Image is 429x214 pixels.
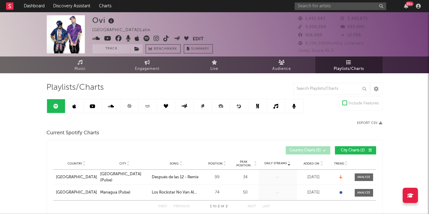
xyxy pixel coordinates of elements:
[211,65,219,73] span: Live
[357,121,383,125] button: Export CSV
[67,162,82,165] span: Country
[298,190,329,196] div: [DATE]
[154,45,177,53] span: Benchmark
[93,15,116,25] div: Ovi
[404,4,408,9] button: 99+
[100,190,149,196] a: Managua (Pulse)
[135,65,160,73] span: Engagement
[100,190,131,196] div: Managua (Pulse)
[56,174,97,180] a: [GEOGRAPHIC_DATA]
[184,44,213,53] button: Summary
[234,174,257,180] div: 34
[100,171,149,183] a: [GEOGRAPHIC_DATA] (Pulse)
[191,47,209,51] span: Summary
[315,56,383,73] a: Playlists/Charts
[47,56,114,73] a: Music
[299,25,327,29] span: 3,300,000
[146,44,181,53] a: Benchmark
[295,2,386,10] input: Search for artists
[119,162,126,165] span: City
[299,33,323,37] span: 416,000
[248,56,315,73] a: Audience
[193,35,204,43] button: Edit
[208,162,223,165] span: Position
[174,205,190,208] button: Previous
[93,27,158,34] div: [GEOGRAPHIC_DATA] | Latin
[152,174,201,180] a: Después de las 12 - Remix
[349,100,379,107] div: Include Features
[406,2,413,6] div: 99 +
[299,49,334,53] span: Jump Score: 41.5
[47,129,100,137] span: Current Spotify Charts
[286,146,330,154] button: Country Charts(0)
[204,174,231,180] div: 99
[213,205,216,208] span: to
[234,190,257,196] div: 50
[47,84,104,91] span: Playlists/Charts
[339,149,367,152] span: City Charts ( 2 )
[202,203,236,210] div: 1 2 2
[334,65,364,73] span: Playlists/Charts
[75,65,86,73] span: Music
[298,174,329,180] div: [DATE]
[340,25,365,29] span: 653,000
[340,33,361,37] span: 12,596
[152,174,199,180] div: Después de las 12 - Remix
[272,65,291,73] span: Audience
[248,205,256,208] button: Next
[204,190,231,196] div: 74
[340,17,368,21] span: 3,343,872
[93,44,131,53] button: Track
[263,205,271,208] button: Last
[152,190,201,196] a: Los Rockstar No Van Al Cielo
[293,83,370,95] input: Search Playlists/Charts
[334,162,344,165] span: Trend
[234,160,253,167] span: Peak Position
[335,146,376,154] button: City Charts(2)
[170,162,179,165] span: Song
[56,190,97,196] a: [GEOGRAPHIC_DATA]
[221,205,224,208] span: of
[304,162,320,165] span: Added On
[181,56,248,73] a: Live
[290,149,321,152] span: Country Charts ( 0 )
[159,205,168,208] button: First
[299,42,364,45] span: 8,234,598 Monthly Listeners
[299,17,326,21] span: 1,452,063
[114,56,181,73] a: Engagement
[265,161,287,166] span: Daily Streams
